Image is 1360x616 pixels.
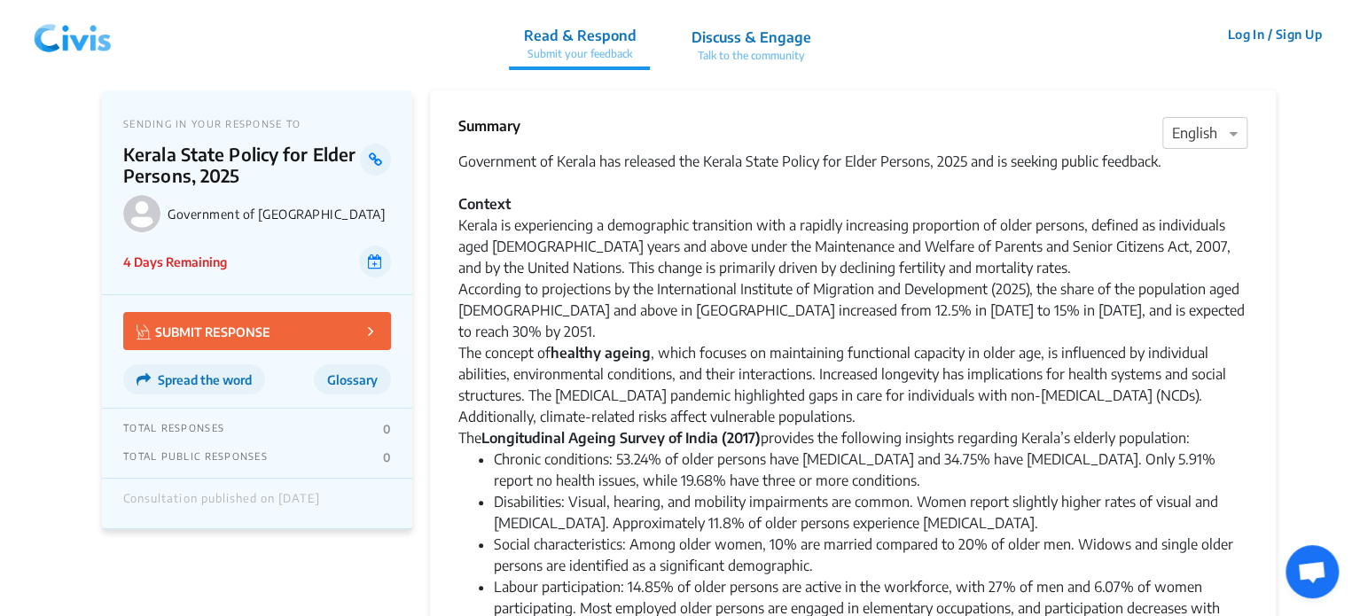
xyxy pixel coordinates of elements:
p: Submit your feedback [523,46,636,62]
button: Glossary [314,364,391,394]
p: Kerala State Policy for Elder Persons, 2025 [123,144,360,186]
li: Chronic conditions: 53.24% of older persons have [MEDICAL_DATA] and 34.75% have [MEDICAL_DATA]. O... [494,448,1247,491]
p: Discuss & Engage [691,27,810,48]
strong: Context [458,195,511,213]
li: Disabilities: Visual, hearing, and mobility impairments are common. Women report slightly higher ... [494,491,1247,534]
div: Government of Kerala has released the Kerala State Policy for Elder Persons, 2025 and is seeking ... [458,151,1247,448]
li: Social characteristics: Among older women, 10% are married compared to 20% of older men. Widows a... [494,534,1247,576]
p: 4 Days Remaining [123,253,227,271]
button: Log In / Sign Up [1215,20,1333,48]
img: navlogo.png [27,8,119,61]
p: Summary [458,115,520,136]
p: Talk to the community [691,48,810,64]
p: 0 [383,422,391,436]
span: Glossary [327,372,378,387]
button: Spread the word [123,364,265,394]
p: 0 [383,450,391,464]
p: SENDING IN YOUR RESPONSE TO [123,118,391,129]
p: TOTAL PUBLIC RESPONSES [123,450,268,464]
p: Government of [GEOGRAPHIC_DATA] [168,207,391,222]
p: Read & Respond [523,25,636,46]
p: TOTAL RESPONSES [123,422,224,436]
a: Open chat [1286,545,1339,598]
div: Consultation published on [DATE] [123,492,320,515]
img: Government of Kerala logo [123,195,160,232]
span: Spread the word [158,372,252,387]
strong: healthy ageing [551,344,651,362]
p: SUBMIT RESPONSE [137,321,270,341]
strong: Longitudinal Ageing Survey of India (2017) [481,429,761,447]
button: SUBMIT RESPONSE [123,312,391,350]
img: Vector.jpg [137,324,151,339]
